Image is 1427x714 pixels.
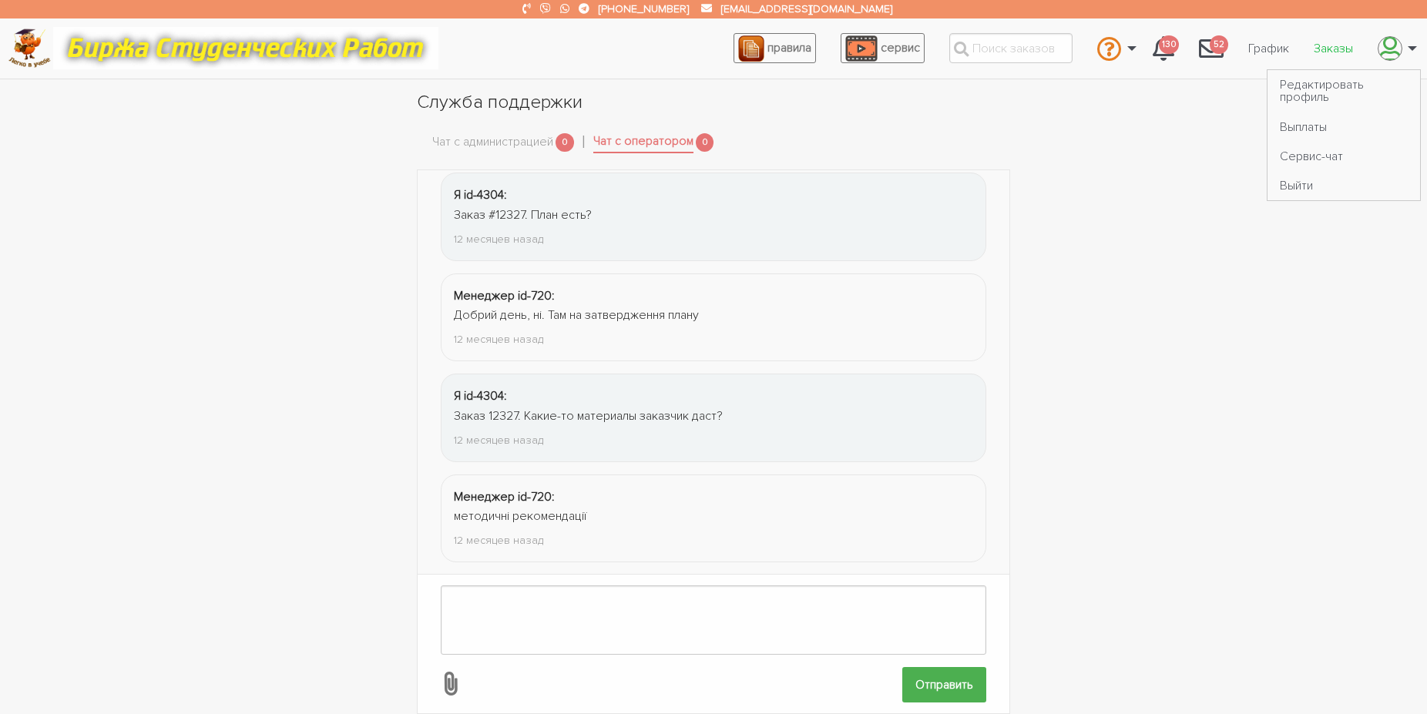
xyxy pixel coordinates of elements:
[53,27,438,69] img: motto-12e01f5a76059d5f6a28199ef077b1f78e012cfde436ab5cf1d4517935686d32.gif
[454,407,973,427] div: Заказ 12327. Какие-то материалы заказчик даст?
[738,35,764,62] img: agreement_icon-feca34a61ba7f3d1581b08bc946b2ec1ccb426f67415f344566775c155b7f62c.png
[454,206,973,226] div: Заказ #12327. План есть?
[1210,35,1228,55] span: 52
[454,388,507,404] strong: Я id-4304:
[417,89,1010,116] h1: Служба поддержки
[902,667,986,702] input: Отправить
[1159,35,1179,55] span: 130
[8,28,51,68] img: logo-c4363faeb99b52c628a42810ed6dfb4293a56d4e4775eb116515dfe7f33672af.png
[454,531,973,549] div: 12 месяцев назад
[454,507,973,527] div: методичні рекомендації
[454,230,973,248] div: 12 месяцев назад
[845,35,878,62] img: play_icon-49f7f135c9dc9a03216cfdbccbe1e3994649169d890fb554cedf0eac35a01ba8.png
[454,330,973,348] div: 12 месяцев назад
[881,40,920,55] span: сервис
[1140,28,1187,69] a: 130
[1268,142,1420,171] a: Сервис-чат
[721,2,892,15] a: [EMAIL_ADDRESS][DOMAIN_NAME]
[454,288,555,303] strong: Менеджер id-720:
[696,133,714,153] span: 0
[432,132,553,153] a: Чат с администрацией
[454,431,973,449] div: 12 месяцев назад
[556,133,574,153] span: 0
[1268,112,1420,141] a: Выплаты
[1187,28,1236,69] a: 52
[1268,70,1420,112] a: Редактировать профиль
[949,33,1073,63] input: Поиск заказов
[841,33,925,63] a: сервис
[454,306,973,326] div: Добрий день, ні. Там на затвердження плану
[767,40,811,55] span: правила
[593,132,693,153] a: Чат с оператором
[734,33,816,63] a: правила
[599,2,689,15] a: [PHONE_NUMBER]
[1268,171,1420,200] a: Выйти
[1301,34,1365,63] a: Заказы
[454,187,507,203] strong: Я id-4304:
[1236,34,1301,63] a: График
[454,489,555,504] strong: Менеджер id-720:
